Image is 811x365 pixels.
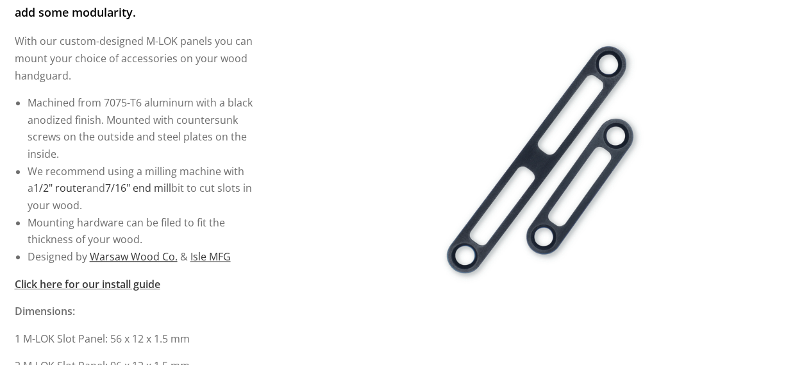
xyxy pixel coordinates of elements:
a: 7/16" end mill [105,181,171,195]
li: Mounting hardware can be filed to fit the thickness of your wood. [28,214,260,248]
p: 1 M-LOK Slot Panel: 56 x 12 x 1.5 mm [15,330,260,348]
a: 1/2" router [33,181,87,195]
li: Designed by & [28,248,260,266]
strong: Dimensions: [15,304,75,318]
li: We recommend using a milling machine with a and bit to cut slots in your wood. [28,163,260,214]
a: Warsaw Wood Co. [90,250,178,264]
li: Machined from 7075-T6 aluminum with a black anodized finish. Mounted with countersunk screws on t... [28,94,260,163]
span: With our custom-designed M-LOK panels you can mount your choice of accessories on your wood handg... [15,34,253,82]
a: Isle MFG [190,250,231,264]
a: Click here for our install guide [15,277,160,291]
